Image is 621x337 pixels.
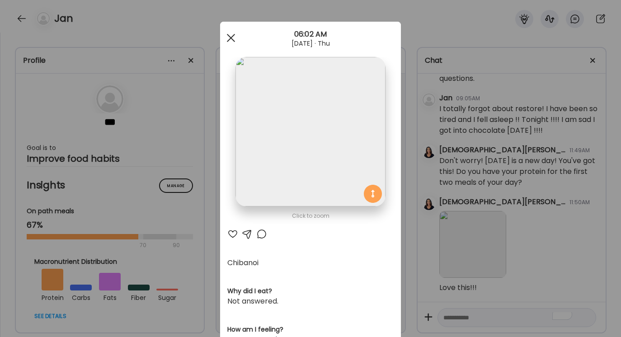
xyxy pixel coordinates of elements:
[227,286,394,296] h3: Why did I eat?
[220,40,401,47] div: [DATE] · Thu
[220,29,401,40] div: 06:02 AM
[235,57,385,206] img: images%2FgxsDnAh2j9WNQYhcT5jOtutxUNC2%2FYtZbaJ35gShiML68HDdh%2F1wARP6uSVLcWLZL1n4U2_1080
[227,257,394,268] div: Chibanoi
[227,325,394,334] h3: How am I feeling?
[227,296,394,307] div: Not answered.
[227,211,394,221] div: Click to zoom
